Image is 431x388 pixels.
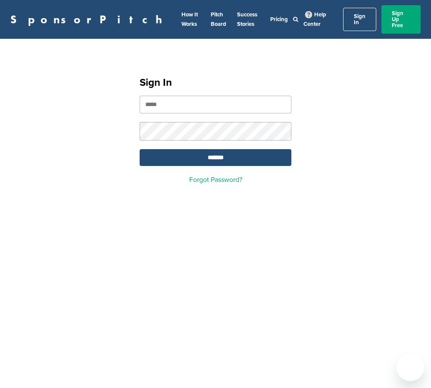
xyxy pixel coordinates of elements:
a: Pricing [270,16,288,23]
a: How It Works [181,11,198,28]
a: Help Center [303,9,326,29]
a: Pitch Board [211,11,226,28]
a: SponsorPitch [10,14,168,25]
a: Forgot Password? [189,175,242,184]
a: Sign Up Free [381,5,421,34]
a: Success Stories [237,11,257,28]
a: Sign In [343,8,376,31]
h1: Sign In [140,75,291,91]
iframe: Button to launch messaging window [397,354,424,381]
